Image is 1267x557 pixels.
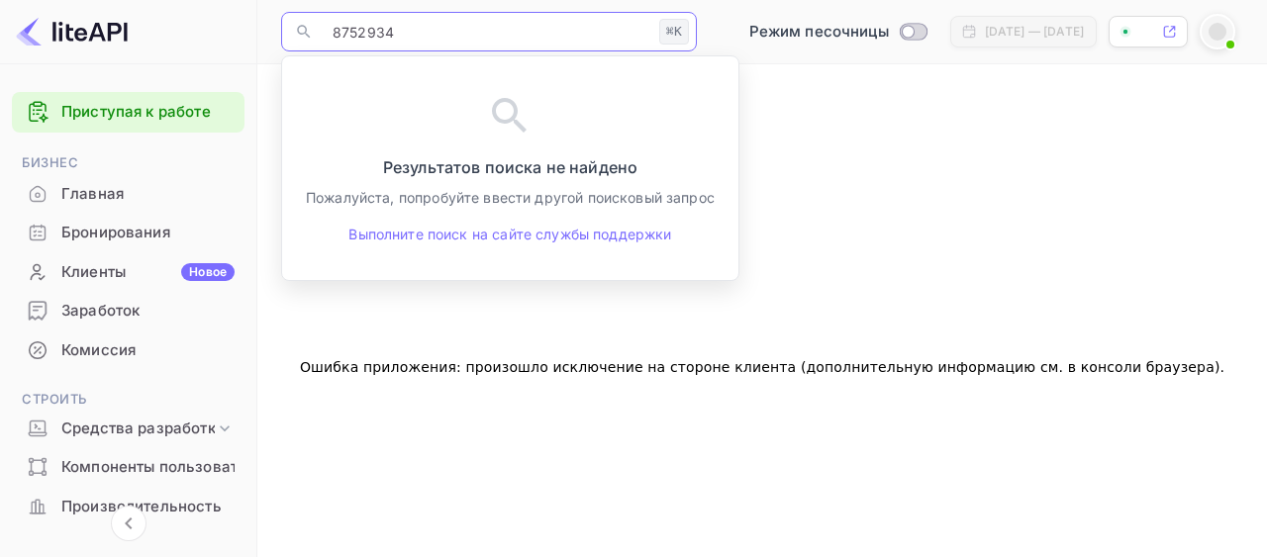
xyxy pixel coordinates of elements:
div: Переключиться в производственный режим [741,21,934,44]
a: Комиссия [12,331,244,368]
ya-tr-span: Ошибка приложения: произошло исключение на стороне клиента (дополнительную информацию см. в консо... [300,359,1220,375]
input: Поиск (например, бронирование, документация) [321,12,651,51]
div: КлиентыНовое [12,253,244,292]
div: Производительность [12,488,244,526]
ya-tr-span: Комиссия [61,339,136,362]
a: Выполните поиск на сайте службы поддержки [348,224,671,244]
ya-tr-span: Бизнес [22,154,78,170]
ya-tr-span: Компоненты пользовательского интерфейса [61,456,402,479]
ya-tr-span: . [1220,359,1225,375]
div: Средства разработки [12,412,244,446]
ya-tr-span: Клиенты [61,261,126,284]
a: Заработок [12,292,244,328]
ya-tr-span: Результатов поиска не найдено [383,157,637,177]
div: Заработок [12,292,244,330]
div: Бронирования [12,214,244,252]
ya-tr-span: Бронирования [61,222,170,244]
button: Свернуть навигацию [111,506,146,541]
ya-tr-span: Новое [189,264,227,279]
a: Производительность [12,488,244,524]
ya-tr-span: [DATE] — [DATE] [985,24,1084,39]
ya-tr-span: Приступая к работе [61,102,211,121]
ya-tr-span: Выполните поиск на сайте службы поддержки [348,226,671,242]
ya-tr-span: Средства разработки [61,418,225,440]
ya-tr-span: Режим песочницы [749,22,889,41]
ya-tr-span: Производительность [61,496,222,518]
a: Бронирования [12,214,244,250]
ya-tr-span: Главная [61,183,124,206]
a: Главная [12,175,244,212]
img: Логотип LiteAPI [16,16,128,47]
div: Комиссия [12,331,244,370]
div: Приступая к работе [12,92,244,133]
ya-tr-span: Заработок [61,300,140,323]
ya-tr-span: Пожалуйста, попробуйте ввести другой поисковый запрос [306,189,715,206]
div: Главная [12,175,244,214]
div: Компоненты пользовательского интерфейса [12,448,244,487]
a: КлиентыНовое [12,253,244,290]
a: Компоненты пользовательского интерфейса [12,448,244,485]
ya-tr-span: Строить [22,391,87,407]
ya-tr-span: ⌘К [666,24,682,39]
a: Приступая к работе [61,101,235,124]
